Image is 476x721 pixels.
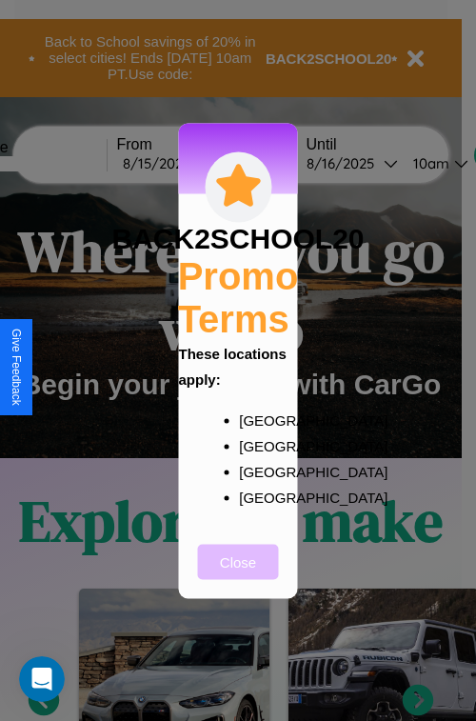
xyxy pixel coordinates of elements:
[239,458,275,484] p: [GEOGRAPHIC_DATA]
[19,656,65,702] iframe: Intercom live chat
[178,254,299,340] h2: Promo Terms
[10,329,23,406] div: Give Feedback
[111,222,364,254] h3: BACK2SCHOOL20
[179,345,287,387] b: These locations apply:
[239,432,275,458] p: [GEOGRAPHIC_DATA]
[239,407,275,432] p: [GEOGRAPHIC_DATA]
[239,484,275,510] p: [GEOGRAPHIC_DATA]
[198,544,279,579] button: Close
